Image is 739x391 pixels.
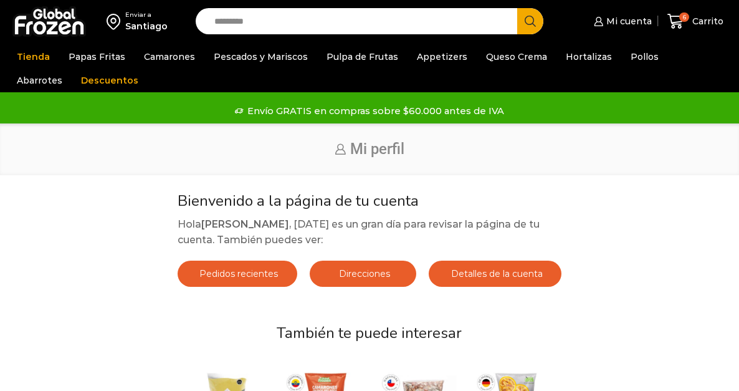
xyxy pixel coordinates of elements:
span: 6 [679,12,689,22]
a: Tienda [11,45,56,69]
a: Appetizers [411,45,474,69]
p: Hola , [DATE] es un gran día para revisar la página de tu cuenta. También puedes ver: [178,216,562,248]
a: 6 Carrito [664,7,727,36]
a: Detalles de la cuenta [429,261,562,287]
a: Pescados y Mariscos [207,45,314,69]
img: address-field-icon.svg [107,11,125,32]
span: Carrito [689,15,723,27]
a: Papas Fritas [62,45,131,69]
span: Direcciones [336,268,390,279]
span: Mi perfil [350,140,404,158]
a: Pulpa de Frutas [320,45,404,69]
a: Pollos [624,45,665,69]
a: Queso Crema [480,45,553,69]
a: Descuentos [75,69,145,92]
span: Pedidos recientes [196,268,278,279]
a: Pedidos recientes [178,261,298,287]
span: También te puede interesar [277,323,462,343]
strong: [PERSON_NAME] [201,218,289,230]
span: Bienvenido a la página de tu cuenta [178,191,419,211]
button: Search button [517,8,543,34]
div: Santiago [125,20,168,32]
a: Abarrotes [11,69,69,92]
a: Camarones [138,45,201,69]
a: Direcciones [310,261,416,287]
span: Detalles de la cuenta [448,268,543,279]
a: Hortalizas [560,45,618,69]
div: Enviar a [125,11,168,19]
a: Mi cuenta [591,9,652,34]
span: Mi cuenta [603,15,652,27]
